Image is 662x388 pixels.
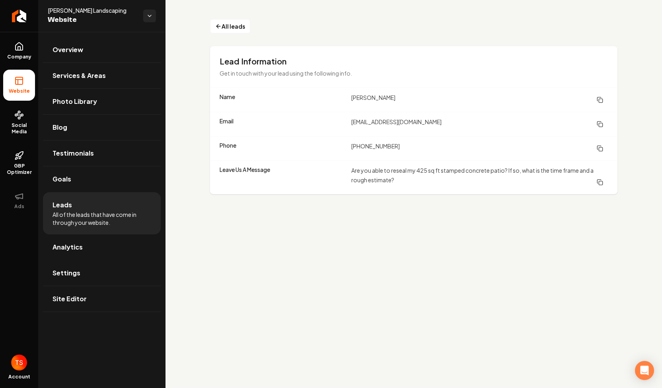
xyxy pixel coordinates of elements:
span: Website [48,14,137,25]
span: Company [4,54,35,60]
div: Open Intercom Messenger [635,361,654,380]
span: Site Editor [53,294,87,304]
button: All leads [210,19,250,33]
button: Open user button [11,355,27,370]
a: Settings [43,260,161,286]
span: GBP Optimizer [3,163,35,175]
span: Website [6,88,33,94]
button: Ads [3,185,35,216]
a: Goals [43,166,161,192]
p: Get in touch with your lead using the following info. [220,68,487,78]
span: Analytics [53,242,83,252]
span: [PERSON_NAME] Landscaping [48,6,137,14]
a: GBP Optimizer [3,144,35,182]
img: Rebolt Logo [12,10,27,22]
a: Analytics [43,234,161,260]
span: All leads [222,22,245,31]
span: Services & Areas [53,71,106,80]
span: Leads [53,200,72,210]
span: Social Media [3,122,35,135]
dt: Leave Us A Message [220,166,345,189]
dd: [PERSON_NAME] [351,93,608,107]
span: Testimonials [53,148,94,158]
a: Services & Areas [43,63,161,88]
a: Testimonials [43,140,161,166]
dd: [PHONE_NUMBER] [351,141,608,156]
a: Social Media [3,104,35,141]
dt: Phone [220,141,345,156]
h3: Lead Information [220,56,608,67]
a: Site Editor [43,286,161,312]
dd: [EMAIL_ADDRESS][DOMAIN_NAME] [351,117,608,131]
span: Account [8,374,30,380]
a: Photo Library [43,89,161,114]
img: Thomas Sickler [11,355,27,370]
a: Overview [43,37,161,62]
span: Photo Library [53,97,97,106]
span: Ads [11,203,27,210]
span: Settings [53,268,80,278]
a: Company [3,35,35,66]
dd: Are you able to reseal my 425 sq ft stamped concrete patio? If so, what is the time frame and a r... [351,166,608,189]
dt: Email [220,117,345,131]
span: All of the leads that have come in through your website. [53,211,151,226]
a: Blog [43,115,161,140]
span: Goals [53,174,71,184]
span: Blog [53,123,67,132]
span: Overview [53,45,83,55]
dt: Name [220,93,345,107]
